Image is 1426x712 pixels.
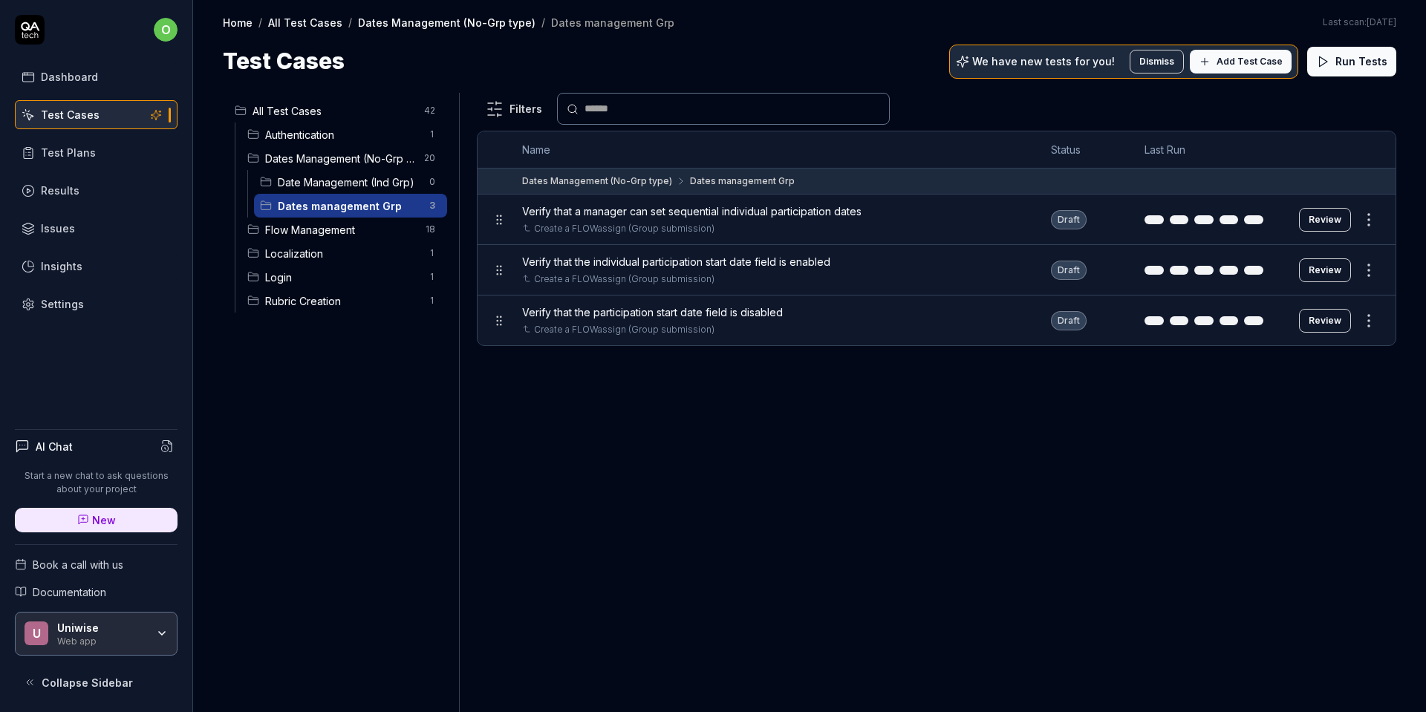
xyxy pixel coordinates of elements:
[423,268,441,286] span: 1
[15,667,178,697] button: Collapse Sidebar
[423,244,441,262] span: 1
[478,295,1396,345] tr: Verify that the participation start date field is disabledCreate a FLOWassign (Group submission)D...
[1051,311,1087,330] div: Draft
[418,149,441,167] span: 20
[348,15,352,30] div: /
[1217,55,1283,68] span: Add Test Case
[241,241,447,265] div: Drag to reorderLocalization1
[15,508,178,532] a: New
[1299,258,1351,282] button: Review
[41,258,82,274] div: Insights
[1323,16,1396,29] span: Last scan:
[41,296,84,312] div: Settings
[522,254,830,270] span: Verify that the individual participation start date field is enabled
[15,176,178,205] a: Results
[541,15,545,30] div: /
[254,170,447,194] div: Drag to reorderDate Management (Ind Grp)0
[534,222,714,235] a: Create a FLOWassign (Group submission)
[41,69,98,85] div: Dashboard
[57,634,146,646] div: Web app
[1367,16,1396,27] time: [DATE]
[1323,16,1396,29] button: Last scan:[DATE]
[41,221,75,236] div: Issues
[41,107,100,123] div: Test Cases
[278,198,420,214] span: Dates management Grp
[154,15,178,45] button: o
[223,45,345,78] h1: Test Cases
[358,15,535,30] a: Dates Management (No-Grp type)
[15,100,178,129] a: Test Cases
[423,292,441,310] span: 1
[154,18,178,42] span: o
[265,222,417,238] span: Flow Management
[15,584,178,600] a: Documentation
[423,197,441,215] span: 3
[15,214,178,243] a: Issues
[241,123,447,146] div: Drag to reorderAuthentication1
[15,138,178,167] a: Test Plans
[241,146,447,170] div: Drag to reorderDates Management (No-Grp type)20
[265,127,420,143] span: Authentication
[1051,261,1087,280] div: Draft
[551,15,674,30] div: Dates management Grp
[241,265,447,289] div: Drag to reorderLogin1
[1051,210,1087,229] div: Draft
[423,125,441,143] span: 1
[241,218,447,241] div: Drag to reorderFlow Management18
[1130,131,1284,169] th: Last Run
[522,304,783,320] span: Verify that the participation start date field is disabled
[241,289,447,313] div: Drag to reorderRubric Creation1
[265,246,420,261] span: Localization
[254,194,447,218] div: Drag to reorderDates management Grp3
[522,174,672,188] div: Dates Management (No-Grp type)
[1299,309,1351,333] button: Review
[278,174,420,190] span: Date Management (Ind Grp)
[972,56,1115,67] p: We have new tests for you!
[265,151,415,166] span: Dates Management (No-Grp type)
[41,145,96,160] div: Test Plans
[478,245,1396,295] tr: Verify that the individual participation start date field is enabledCreate a FLOWassign (Group su...
[25,621,48,645] span: U
[41,183,79,198] div: Results
[36,439,73,454] h4: AI Chat
[1307,47,1396,76] button: Run Tests
[522,203,862,219] span: Verify that a manager can set sequential individual participation dates
[477,94,551,124] button: Filters
[534,272,714,286] a: Create a FLOWassign (Group submission)
[265,270,420,285] span: Login
[418,102,441,120] span: 42
[57,621,146,635] div: Uniwise
[42,675,133,690] span: Collapse Sidebar
[265,293,420,309] span: Rubric Creation
[690,174,795,188] div: Dates management Grp
[1036,131,1130,169] th: Status
[15,62,178,91] a: Dashboard
[507,131,1036,169] th: Name
[1190,50,1292,74] button: Add Test Case
[268,15,342,30] a: All Test Cases
[15,612,178,656] button: UUniwiseWeb app
[420,221,441,238] span: 18
[15,557,178,572] a: Book a call with us
[534,323,714,336] a: Create a FLOWassign (Group submission)
[478,195,1396,245] tr: Verify that a manager can set sequential individual participation datesCreate a FLOWassign (Group...
[33,584,106,600] span: Documentation
[15,469,178,496] p: Start a new chat to ask questions about your project
[423,173,441,191] span: 0
[258,15,262,30] div: /
[253,103,415,119] span: All Test Cases
[1130,50,1184,74] button: Dismiss
[15,252,178,281] a: Insights
[92,512,116,528] span: New
[1299,208,1351,232] button: Review
[33,557,123,572] span: Book a call with us
[223,15,253,30] a: Home
[15,290,178,319] a: Settings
